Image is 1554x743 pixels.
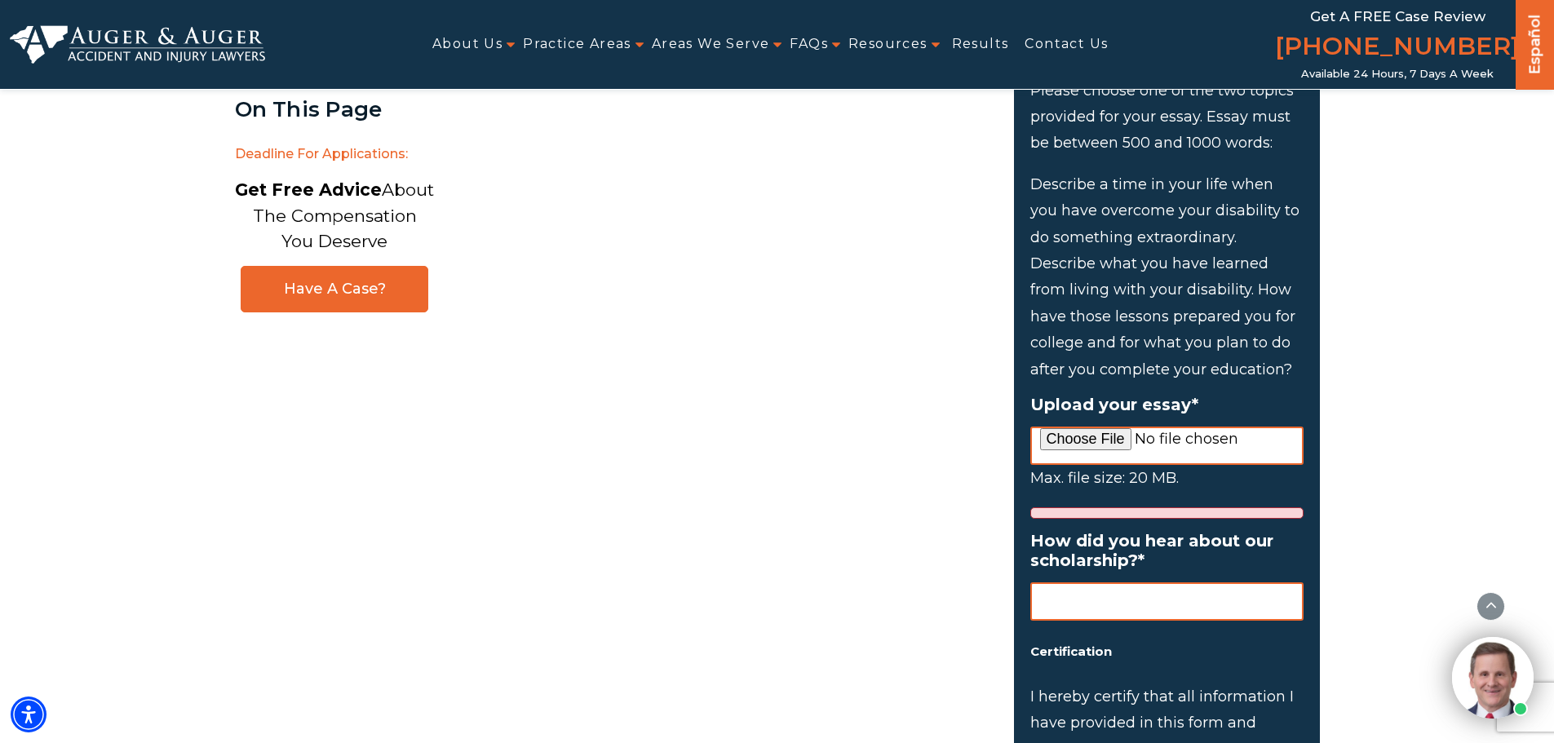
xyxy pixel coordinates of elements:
div: On This Page [235,98,435,122]
a: Contact Us [1025,26,1108,63]
div: Accessibility Menu [11,697,46,732]
h5: Certification [1030,641,1304,663]
a: Practice Areas [523,26,631,63]
span: Max. file size: 20 MB. [1030,469,1179,487]
strong: Get Free Advice [235,179,382,200]
li: Describe what you have learned from living with your disability. How have those lessons prepared ... [1030,250,1304,383]
a: Results [952,26,1009,63]
img: Intaker widget Avatar [1452,637,1534,719]
a: FAQs [790,26,828,63]
span: Have A Case? [258,280,411,299]
label: How did you hear about our scholarship? [1030,531,1304,570]
span: Available 24 Hours, 7 Days a Week [1301,68,1494,81]
a: Areas We Serve [652,26,770,63]
span: Deadline for Applications: [235,138,435,171]
p: About The Compensation You Deserve [235,177,434,254]
img: Auger & Auger Accident and Injury Lawyers Logo [10,25,265,64]
a: Have A Case? [241,266,428,312]
span: Get a FREE Case Review [1310,8,1485,24]
li: Describe a time in your life when you have overcome your disability to do something extraordinary. [1030,171,1304,250]
a: [PHONE_NUMBER] [1275,29,1520,68]
button: scroll to up [1477,592,1505,621]
a: About Us [432,26,503,63]
a: Resources [848,26,928,63]
p: Please choose one of the two topics provided for your essay. Essay must be between 500 and 1000 w... [1030,77,1304,157]
label: Upload your essay [1030,395,1304,414]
